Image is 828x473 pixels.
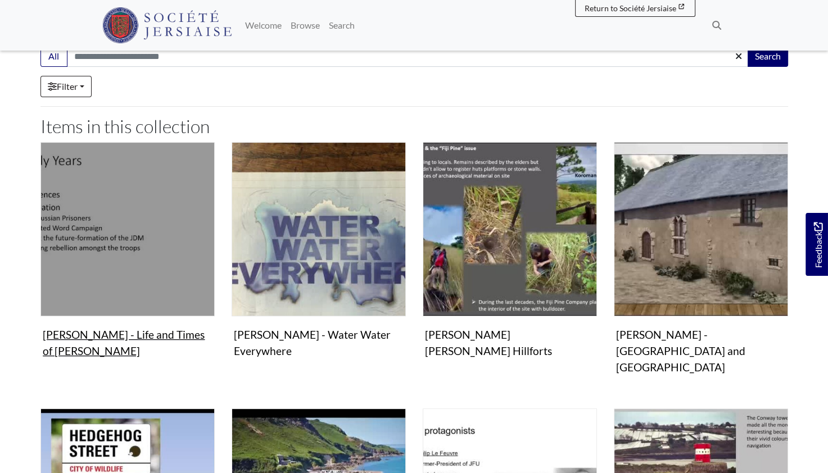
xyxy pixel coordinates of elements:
[614,142,788,316] img: Marie Louise Backhurst - Pays de Redon and Pays de Rennes
[423,142,597,316] img: Hervé Duval - Gatignol Nadroga Navosa Hillforts
[614,142,788,378] a: Marie Louise Backhurst - Pays de Redon and Pays de Rennes [PERSON_NAME] - [GEOGRAPHIC_DATA] and [...
[40,46,67,67] button: All
[748,46,788,67] button: Search
[67,46,749,67] input: Search this collection...
[102,4,232,46] a: Société Jersiaise logo
[241,14,286,37] a: Welcome
[102,7,232,43] img: Société Jersiaise
[232,142,406,316] img: Sue Hardy - Water Water Everywhere
[811,222,825,267] span: Feedback
[324,14,359,37] a: Search
[40,142,215,362] a: Roy Le Herissier - Life and Times of Norman Le Brocq [PERSON_NAME] - Life and Times of [PERSON_NAME]
[423,142,597,362] a: Hervé Duval - Gatignol Nadroga Navosa Hillforts [PERSON_NAME] [PERSON_NAME] Hillforts
[40,76,92,97] a: Filter
[40,142,215,316] img: Roy Le Herissier - Life and Times of Norman Le Brocq
[286,14,324,37] a: Browse
[585,3,676,13] span: Return to Société Jersiaise
[806,213,828,276] a: Would you like to provide feedback?
[40,116,788,137] h2: Items in this collection
[232,142,406,362] a: Sue Hardy - Water Water Everywhere [PERSON_NAME] - Water Water Everywhere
